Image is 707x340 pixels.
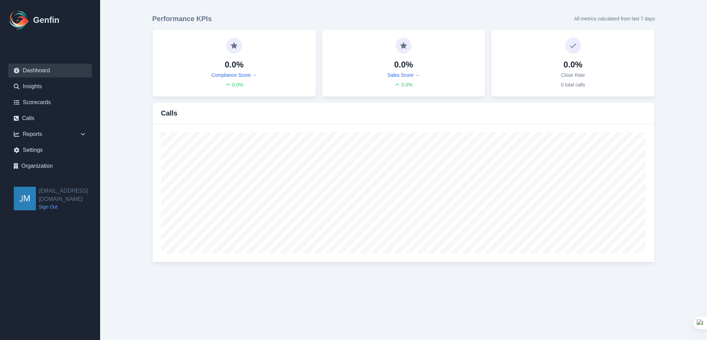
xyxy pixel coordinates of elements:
p: 0 total calls [561,81,585,88]
a: Organization [8,159,92,173]
h4: 0.0% [225,59,244,70]
h2: [EMAIL_ADDRESS][DOMAIN_NAME] [39,187,100,203]
img: Logo [8,9,30,31]
h3: Calls [161,108,177,118]
a: Sign Out [39,203,100,210]
img: jmendoza@aainsco.com [14,187,36,210]
a: Scorecards [8,95,92,109]
a: Compliance Score → [211,72,257,79]
h4: 0.0% [394,59,413,70]
a: Insights [8,80,92,93]
a: Dashboard [8,64,92,77]
div: 0.0 % [395,81,413,88]
h4: 0.0% [563,59,582,70]
div: Reports [8,127,92,141]
h1: Genfin [33,15,59,26]
div: 0.0 % [225,81,243,88]
p: All metrics calculated from last 7 days [574,15,655,22]
p: Close Rate [561,72,585,79]
a: Settings [8,143,92,157]
h3: Performance KPIs [152,14,212,24]
a: Sales Score → [387,72,419,79]
a: Calls [8,111,92,125]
